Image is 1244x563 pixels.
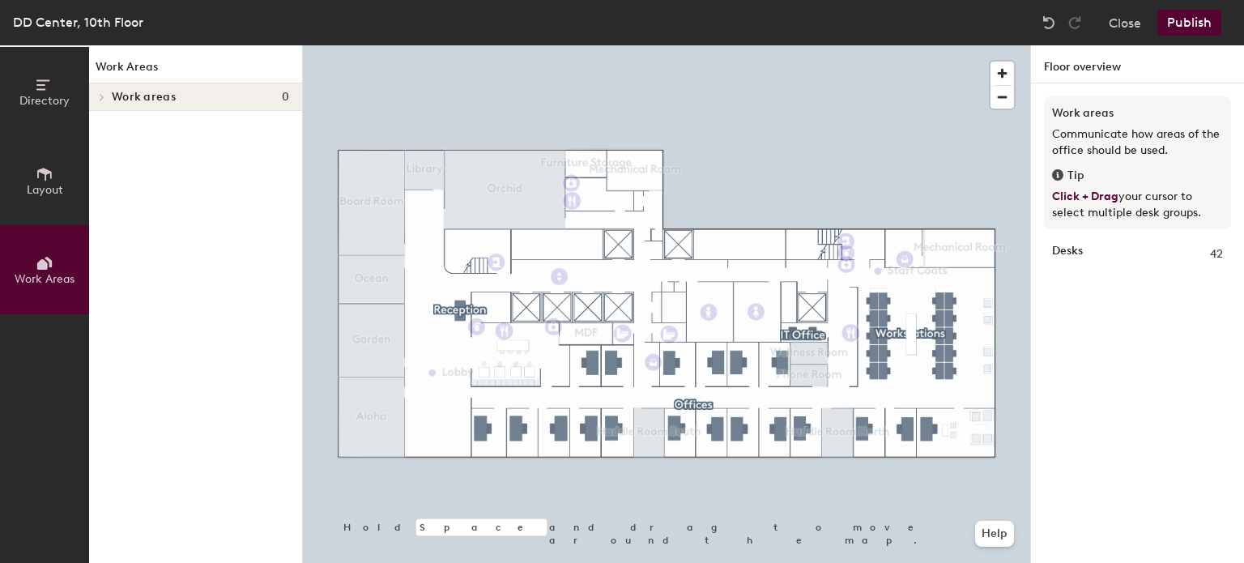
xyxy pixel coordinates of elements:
span: Work Areas [15,272,75,286]
h1: Floor overview [1031,45,1244,83]
div: DD Center, 10th Floor [13,12,143,32]
span: Work areas [112,91,176,104]
span: 42 [1210,245,1223,263]
button: Close [1109,10,1141,36]
img: Undo [1041,15,1057,31]
span: 0 [282,91,289,104]
p: Communicate how areas of the office should be used. [1052,126,1223,159]
button: Help [975,521,1014,547]
div: Tip [1052,167,1223,185]
img: Redo [1067,15,1083,31]
span: Click + Drag [1052,190,1118,203]
h1: Work Areas [89,58,302,83]
span: Layout [27,183,63,197]
h3: Work areas [1052,104,1223,122]
button: Publish [1157,10,1221,36]
span: Directory [19,94,70,108]
strong: Desks [1052,245,1083,263]
p: your cursor to select multiple desk groups. [1052,189,1223,221]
